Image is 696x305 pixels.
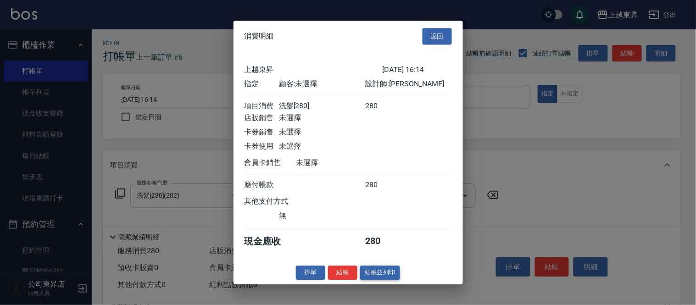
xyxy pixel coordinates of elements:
[423,28,452,45] button: 返回
[245,142,279,151] div: 卡券使用
[279,128,365,137] div: 未選擇
[245,158,296,168] div: 會員卡銷售
[245,32,274,41] span: 消費明細
[365,101,400,111] div: 280
[245,113,279,123] div: 店販銷售
[279,211,365,221] div: 無
[365,180,400,190] div: 280
[279,101,365,111] div: 洗髮[280]
[245,101,279,111] div: 項目消費
[279,142,365,151] div: 未選擇
[365,235,400,248] div: 280
[296,158,383,168] div: 未選擇
[245,235,296,248] div: 現金應收
[360,266,400,280] button: 結帳並列印
[296,266,325,280] button: 掛單
[245,79,279,89] div: 指定
[328,266,357,280] button: 結帳
[245,180,279,190] div: 應付帳款
[245,65,383,75] div: 上越東昇
[279,79,365,89] div: 顧客: 未選擇
[245,128,279,137] div: 卡券銷售
[245,197,314,206] div: 其他支付方式
[279,113,365,123] div: 未選擇
[383,65,452,75] div: [DATE] 16:14
[365,79,451,89] div: 設計師: [PERSON_NAME]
